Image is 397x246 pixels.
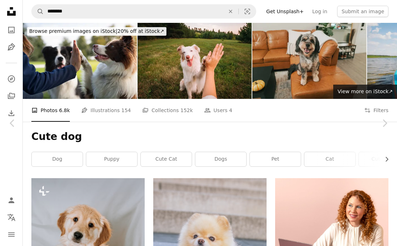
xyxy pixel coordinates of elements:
[262,6,308,17] a: Get Unsplash+
[229,106,232,114] span: 4
[250,152,301,166] a: pet
[4,23,19,37] a: Photos
[337,89,393,94] span: View more on iStock ↗
[23,23,171,40] a: Browse premium images on iStock|20% off at iStock↗
[308,6,331,17] a: Log in
[27,27,166,36] div: 20% off at iStock ↗
[195,152,246,166] a: dogs
[23,23,137,99] img: Border collie with owner training in a public park
[223,5,238,18] button: Clear
[252,23,366,99] img: Australian Shepherd Relaxing on Couch - Home
[4,72,19,86] a: Explore
[4,40,19,54] a: Illustrations
[204,99,232,122] a: Users 4
[304,152,355,166] a: cat
[122,106,131,114] span: 154
[180,106,193,114] span: 152k
[142,99,193,122] a: Collections 152k
[4,227,19,242] button: Menu
[81,99,131,122] a: Illustrations 154
[86,152,137,166] a: puppy
[31,4,256,19] form: Find visuals sitewide
[380,152,388,166] button: scroll list to the right
[32,5,44,18] button: Search Unsplash
[4,193,19,207] a: Log in / Sign up
[4,210,19,225] button: Language
[29,28,117,34] span: Browse premium images on iStock |
[31,130,388,143] h1: Cute dog
[333,85,397,99] a: View more on iStock↗
[32,152,83,166] a: dog
[364,99,388,122] button: Filters
[138,23,252,99] img: Dog gives paw to a woman making high five gesture
[337,6,388,17] button: Submit an image
[141,152,192,166] a: cute cat
[239,5,256,18] button: Visual search
[372,89,397,157] a: Next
